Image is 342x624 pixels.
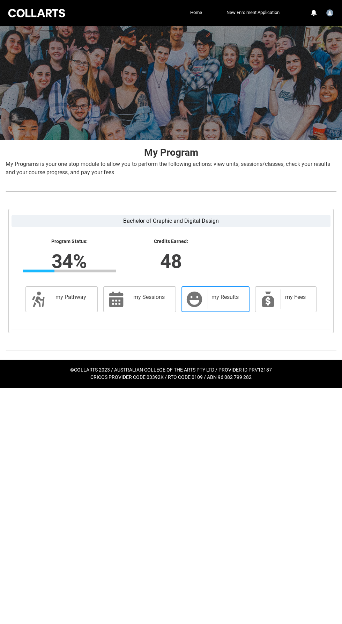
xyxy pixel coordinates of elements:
[6,348,336,353] img: REDU_GREY_LINE
[6,189,336,194] img: REDU_GREY_LINE
[181,286,250,312] a: my Results
[326,9,333,16] img: Student.akeisha.20242005
[55,294,90,301] h2: my Pathway
[211,294,242,301] h2: my Results
[188,7,204,18] a: Home
[124,238,217,245] lightning-formatted-text: Credits Earned:
[255,286,317,312] a: my Fees
[25,286,98,312] a: my Pathway
[92,247,250,276] lightning-formatted-number: 48
[260,291,276,308] span: My Payments
[30,291,47,308] span: Description of icon when needed
[23,238,116,245] lightning-formatted-text: Program Status:
[285,294,309,301] h2: my Fees
[12,215,330,227] label: Bachelor of Graphic and Digital Design
[225,7,281,18] a: New Enrolment Application
[23,270,116,272] div: Progress Bar
[103,286,176,312] a: my Sessions
[325,7,335,18] button: User Profile Student.akeisha.20242005
[144,147,198,158] strong: My Program
[133,294,169,301] h2: my Sessions
[6,161,330,176] span: My Programs is your one stop module to allow you to perform the following actions: view units, se...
